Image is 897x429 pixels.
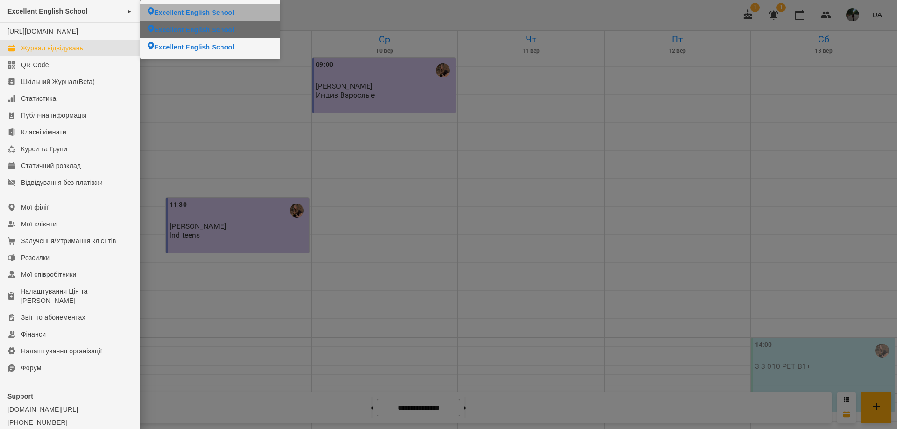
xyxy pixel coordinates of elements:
div: Публічна інформація [21,111,86,120]
span: ► [127,7,132,15]
span: Excellent English School [154,8,234,17]
span: Excellent English School [154,42,234,52]
div: Форум [21,363,42,373]
div: Класні кімнати [21,127,66,137]
a: [PHONE_NUMBER] [7,418,132,427]
a: [DOMAIN_NAME][URL] [7,405,132,414]
div: Мої клієнти [21,219,57,229]
span: Excellent English School [7,7,87,15]
div: Відвідування без платіжки [21,178,103,187]
p: Support [7,392,132,401]
div: Налаштування організації [21,346,102,356]
span: Excellent English School [154,25,234,35]
div: Статистика [21,94,57,103]
div: Мої філії [21,203,49,212]
div: Журнал відвідувань [21,43,83,53]
div: Статичний розклад [21,161,81,170]
div: Налаштування Цін та [PERSON_NAME] [21,287,132,305]
div: Звіт по абонементах [21,313,85,322]
div: Розсилки [21,253,50,262]
div: Курси та Групи [21,144,67,154]
div: Фінанси [21,330,46,339]
div: Мої співробітники [21,270,77,279]
div: QR Code [21,60,49,70]
a: [URL][DOMAIN_NAME] [7,28,78,35]
div: Залучення/Утримання клієнтів [21,236,116,246]
div: Шкільний Журнал(Beta) [21,77,95,86]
